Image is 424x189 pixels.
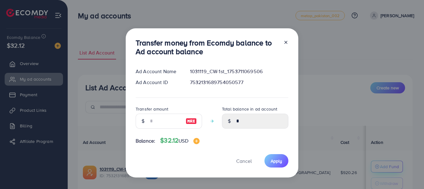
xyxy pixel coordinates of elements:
[131,79,185,86] div: Ad Account ID
[185,68,293,75] div: 1031119_CW-1st_1753711069506
[178,137,188,144] span: USD
[186,117,197,125] img: image
[136,106,168,112] label: Transfer amount
[236,158,252,164] span: Cancel
[131,68,185,75] div: Ad Account Name
[193,138,200,144] img: image
[264,154,288,168] button: Apply
[160,137,199,144] h4: $32.12
[185,79,293,86] div: 7532131689754050577
[398,161,419,184] iframe: Chat
[136,137,155,144] span: Balance:
[222,106,277,112] label: Total balance in ad account
[228,154,259,168] button: Cancel
[271,158,282,164] span: Apply
[136,38,278,56] h3: Transfer money from Ecomdy balance to Ad account balance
